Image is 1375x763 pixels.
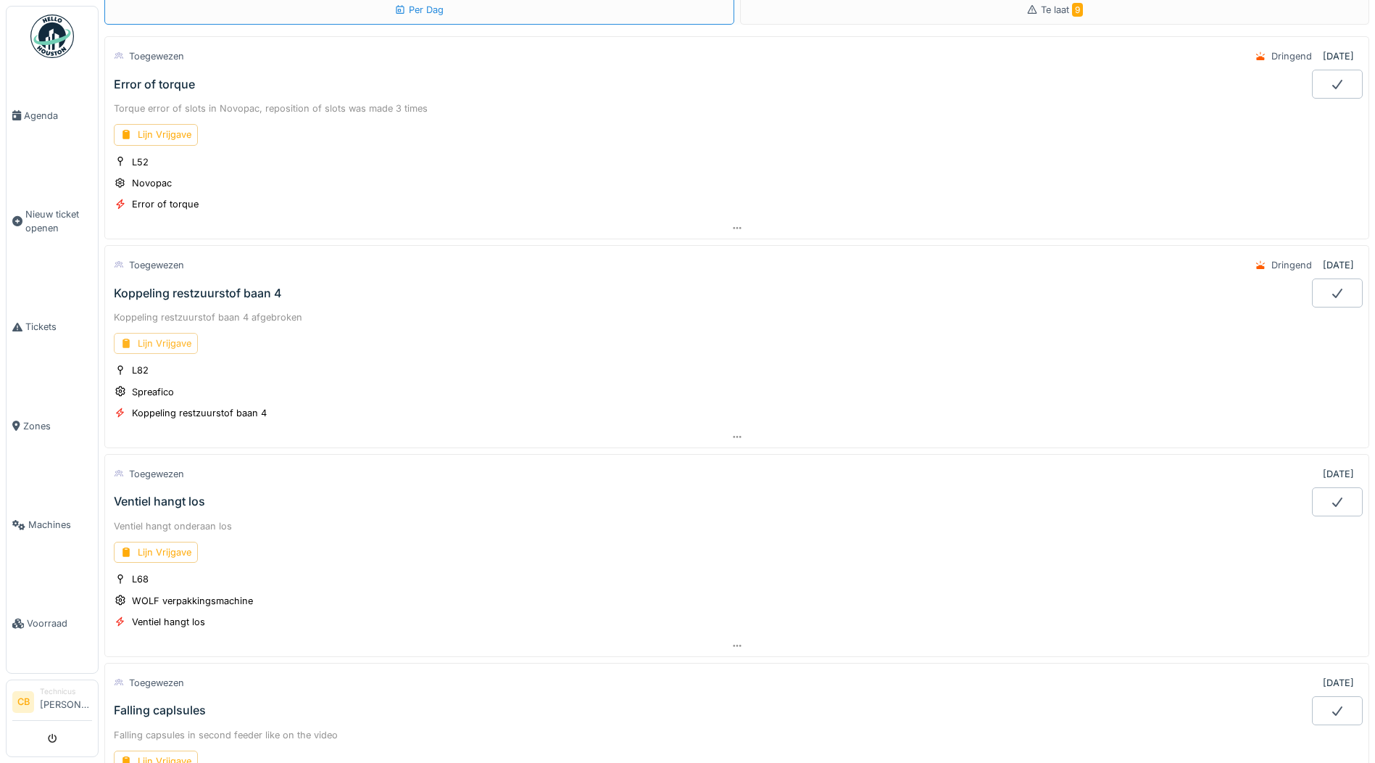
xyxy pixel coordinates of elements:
[7,165,98,278] a: Nieuw ticket openen
[23,419,92,433] span: Zones
[1323,258,1354,272] div: [DATE]
[132,363,149,377] div: L82
[114,542,198,563] div: Lijn Vrijgave
[132,155,149,169] div: L52
[132,176,172,190] div: Novopac
[132,594,253,608] div: WOLF verpakkingsmachine
[129,676,184,690] div: Toegewezen
[1271,258,1312,272] div: Dringend
[7,376,98,475] a: Zones
[30,15,74,58] img: Badge_color-CXgf-gQk.svg
[129,258,184,272] div: Toegewezen
[12,691,34,713] li: CB
[40,686,92,717] li: [PERSON_NAME]
[114,495,205,508] div: Ventiel hangt los
[129,467,184,481] div: Toegewezen
[132,572,149,586] div: L68
[1323,467,1354,481] div: [DATE]
[132,406,267,420] div: Koppeling restzuurstof baan 4
[7,66,98,165] a: Agenda
[132,385,174,399] div: Spreafico
[114,519,1360,533] div: Ventiel hangt onderaan los
[114,728,1360,742] div: Falling capsules in second feeder like on the video
[114,704,206,717] div: Falling caplsules
[12,686,92,721] a: CB Technicus[PERSON_NAME]
[25,320,92,334] span: Tickets
[1271,49,1312,63] div: Dringend
[27,616,92,630] span: Voorraad
[1323,49,1354,63] div: [DATE]
[40,686,92,697] div: Technicus
[1072,3,1083,17] span: 9
[7,278,98,376] a: Tickets
[114,333,198,354] div: Lijn Vrijgave
[1323,676,1354,690] div: [DATE]
[129,49,184,63] div: Toegewezen
[114,124,198,145] div: Lijn Vrijgave
[24,109,92,123] span: Agenda
[7,574,98,673] a: Voorraad
[132,615,205,629] div: Ventiel hangt los
[28,518,92,532] span: Machines
[114,286,282,300] div: Koppeling restzuurstof baan 4
[114,78,195,91] div: Error of torque
[114,310,1360,324] div: Koppeling restzuurstof baan 4 afgebroken
[114,102,1360,115] div: Torque error of slots in Novopac, reposition of slots was made 3 times
[25,207,92,235] span: Nieuw ticket openen
[132,197,199,211] div: Error of torque
[1041,4,1083,15] span: Te laat
[394,3,444,17] div: Per Dag
[7,476,98,574] a: Machines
